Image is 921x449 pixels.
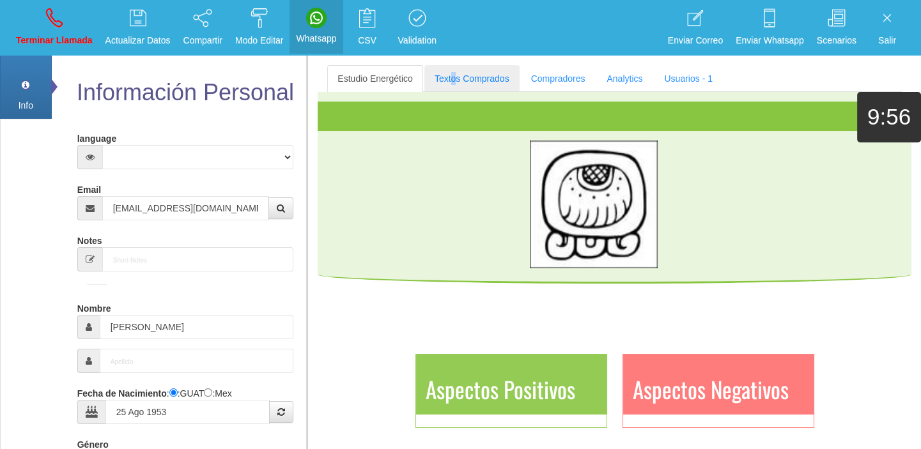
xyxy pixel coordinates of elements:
input: Correo electrónico [102,196,270,220]
a: Scenarios [812,4,861,52]
a: CSV [345,4,390,52]
a: Analytics [596,65,653,92]
a: Estudio Energético [327,65,423,92]
p: Enviar Whatsapp [736,33,804,48]
a: Terminar Llamada [12,4,97,52]
p: Whatsapp [296,31,336,46]
p: Actualizar Datos [105,33,171,48]
input: :Yuca-Mex [204,388,212,397]
div: : :GUAT :Mex [77,383,294,424]
label: language [77,128,116,145]
p: Compartir [183,33,222,48]
a: Compradores [521,65,596,92]
p: Scenarios [817,33,856,48]
a: Usuarios - 1 [654,65,722,92]
input: Apellido [100,349,294,373]
p: Modo Editar [235,33,283,48]
h1: Aspectos Positivos [416,377,607,402]
a: Enviar Correo [663,4,727,52]
a: Salir [865,4,909,52]
p: Validation [398,33,437,48]
input: Nombre [100,315,294,339]
label: Email [77,179,101,196]
label: Nombre [77,298,111,315]
a: Actualizar Datos [101,4,175,52]
label: Notes [77,230,102,247]
h1: Aspectos Negativos [623,377,814,402]
p: Salir [869,33,905,48]
a: Modo Editar [231,4,288,52]
a: Compartir [179,4,227,52]
p: Terminar Llamada [16,33,93,48]
input: Short-Notes [102,247,294,271]
p: CSV [350,33,385,48]
a: Enviar Whatsapp [731,4,809,52]
a: Textos Comprados [424,65,520,92]
a: Whatsapp [291,4,341,50]
h2: Información Personal [74,80,297,105]
input: :Quechi GUAT [169,388,178,397]
a: Validation [394,4,441,52]
p: Enviar Correo [668,33,723,48]
h1: 9:56 [857,105,921,130]
label: Fecha de Nacimiento [77,383,167,400]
